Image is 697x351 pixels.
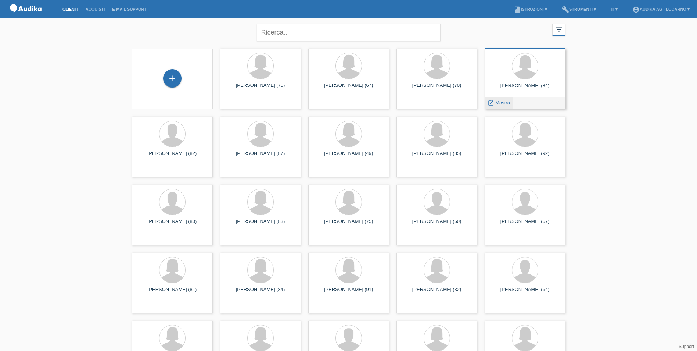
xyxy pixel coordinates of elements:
a: bookIstruzioni ▾ [510,7,551,11]
span: Mostra [495,100,510,106]
a: buildStrumenti ▾ [558,7,600,11]
div: [PERSON_NAME] (70) [402,82,471,94]
div: [PERSON_NAME] (67) [491,219,560,230]
a: E-mail Support [108,7,150,11]
div: [PERSON_NAME] (75) [314,219,383,230]
div: [PERSON_NAME] (64) [491,287,560,298]
div: [PERSON_NAME] (82) [138,150,207,162]
div: [PERSON_NAME] (85) [402,150,471,162]
a: launch Mostra [488,100,510,106]
a: POS — MF Group [7,14,44,20]
i: book [514,6,521,13]
div: Registrare cliente [164,72,181,85]
a: account_circleAudika AG - Locarno ▾ [629,7,693,11]
div: [PERSON_NAME] (32) [402,287,471,298]
div: [PERSON_NAME] (87) [226,150,295,162]
div: [PERSON_NAME] (75) [226,82,295,94]
div: [PERSON_NAME] (91) [314,287,383,298]
div: [PERSON_NAME] (84) [491,83,560,95]
div: [PERSON_NAME] (60) [402,219,471,230]
i: launch [488,100,494,106]
a: Acquisti [82,7,109,11]
i: filter_list [555,25,563,33]
i: account_circle [632,6,640,13]
div: [PERSON_NAME] (67) [314,82,383,94]
div: [PERSON_NAME] (84) [226,287,295,298]
div: [PERSON_NAME] (81) [138,287,207,298]
div: [PERSON_NAME] (80) [138,219,207,230]
a: Clienti [59,7,82,11]
i: build [562,6,569,13]
a: IT ▾ [607,7,621,11]
div: [PERSON_NAME] (92) [491,150,560,162]
input: Ricerca... [257,24,441,41]
div: [PERSON_NAME] (83) [226,219,295,230]
a: Support [679,344,694,349]
div: [PERSON_NAME] (49) [314,150,383,162]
